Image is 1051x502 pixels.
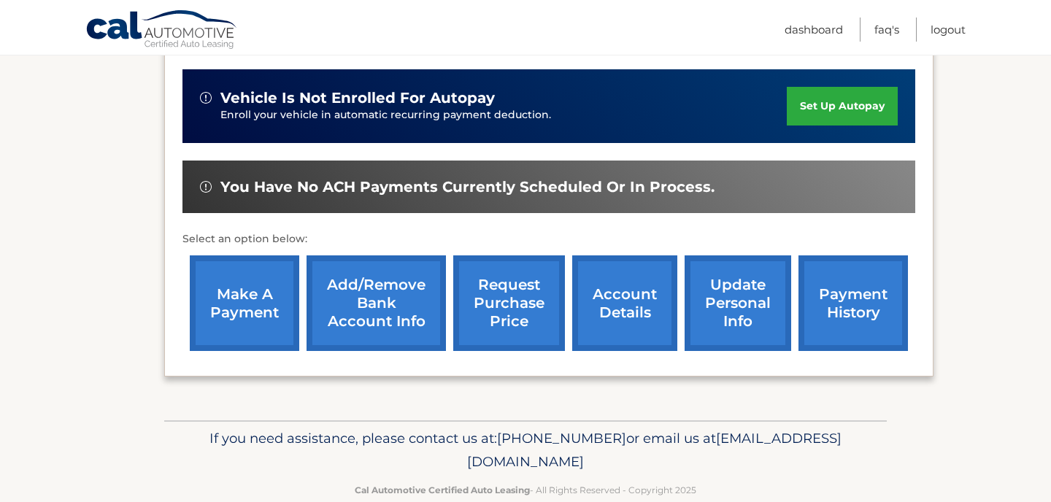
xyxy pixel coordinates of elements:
[785,18,843,42] a: Dashboard
[200,92,212,104] img: alert-white.svg
[190,255,299,351] a: make a payment
[220,178,715,196] span: You have no ACH payments currently scheduled or in process.
[220,107,787,123] p: Enroll your vehicle in automatic recurring payment deduction.
[220,89,495,107] span: vehicle is not enrolled for autopay
[874,18,899,42] a: FAQ's
[85,9,239,52] a: Cal Automotive
[798,255,908,351] a: payment history
[200,181,212,193] img: alert-white.svg
[182,231,915,248] p: Select an option below:
[685,255,791,351] a: update personal info
[931,18,966,42] a: Logout
[572,255,677,351] a: account details
[174,427,877,474] p: If you need assistance, please contact us at: or email us at
[467,430,842,470] span: [EMAIL_ADDRESS][DOMAIN_NAME]
[497,430,626,447] span: [PHONE_NUMBER]
[355,484,530,495] strong: Cal Automotive Certified Auto Leasing
[787,87,898,125] a: set up autopay
[307,255,446,351] a: Add/Remove bank account info
[453,255,565,351] a: request purchase price
[174,482,877,498] p: - All Rights Reserved - Copyright 2025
